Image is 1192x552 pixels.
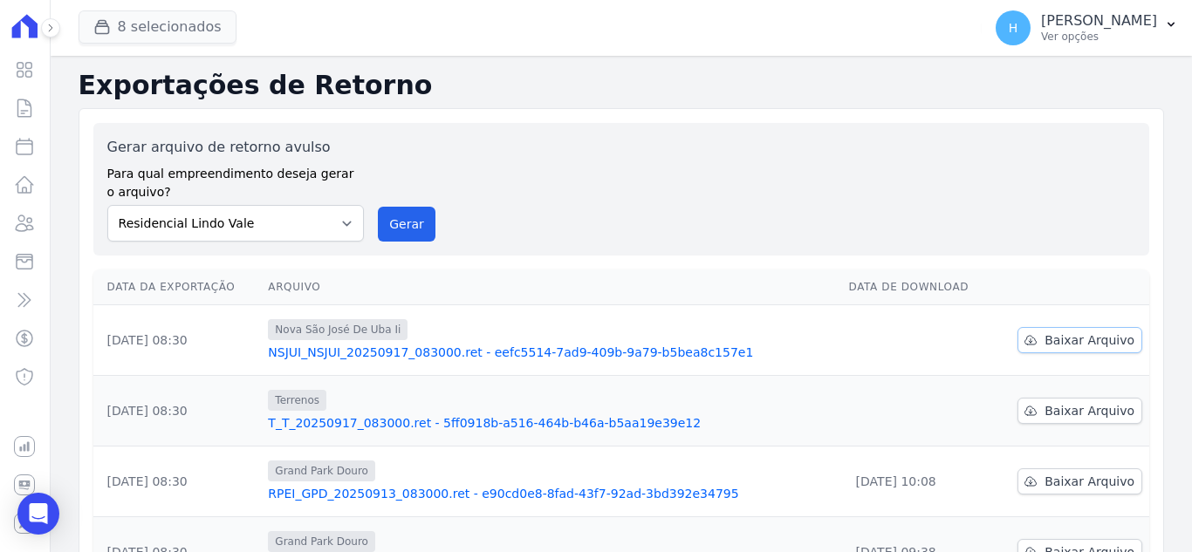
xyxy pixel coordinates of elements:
label: Para qual empreendimento deseja gerar o arquivo? [107,158,365,201]
a: Baixar Arquivo [1017,468,1142,494]
span: Baixar Arquivo [1045,473,1134,490]
td: [DATE] 08:30 [93,305,262,376]
a: Baixar Arquivo [1017,398,1142,424]
span: Nova São José De Uba Ii [268,319,408,340]
button: 8 selecionados [79,10,236,44]
h2: Exportações de Retorno [79,70,1164,101]
a: RPEI_GPD_20250913_083000.ret - e90cd0e8-8fad-43f7-92ad-3bd392e34795 [268,485,834,502]
span: Baixar Arquivo [1045,402,1134,419]
button: Gerar [378,207,435,242]
a: Baixar Arquivo [1017,327,1142,353]
th: Data de Download [842,269,993,305]
p: [PERSON_NAME] [1041,12,1157,30]
p: Ver opções [1041,30,1157,44]
button: H [PERSON_NAME] Ver opções [982,3,1192,52]
label: Gerar arquivo de retorno avulso [107,137,365,158]
th: Arquivo [261,269,841,305]
span: Grand Park Douro [268,531,375,552]
span: Baixar Arquivo [1045,331,1134,349]
a: T_T_20250917_083000.ret - 5ff0918b-a516-464b-b46a-b5aa19e39e12 [268,414,834,432]
td: [DATE] 08:30 [93,376,262,446]
th: Data da Exportação [93,269,262,305]
td: [DATE] 08:30 [93,446,262,517]
span: H [1009,22,1018,34]
div: Open Intercom Messenger [17,493,59,535]
a: NSJUI_NSJUI_20250917_083000.ret - eefc5514-7ad9-409b-9a79-b5bea8c157e1 [268,344,834,361]
span: Terrenos [268,390,326,411]
span: Grand Park Douro [268,460,375,481]
td: [DATE] 10:08 [842,446,993,517]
